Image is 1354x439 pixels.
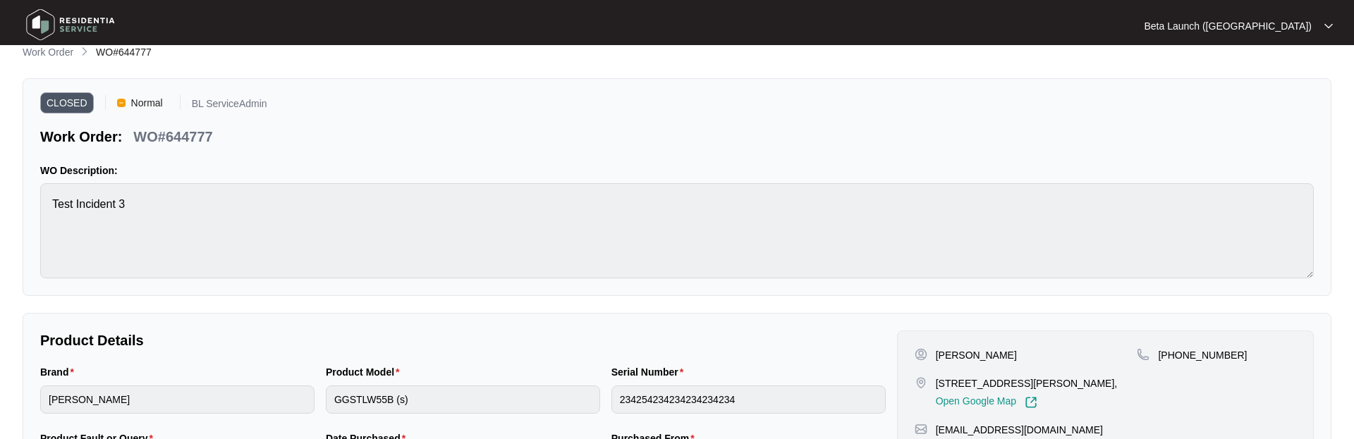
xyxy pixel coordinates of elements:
[117,99,126,107] img: Vercel Logo
[611,365,689,379] label: Serial Number
[192,99,267,113] p: BL ServiceAdmin
[126,92,169,113] span: Normal
[1324,23,1333,30] img: dropdown arrow
[611,385,886,414] input: Serial Number
[1158,348,1247,362] p: [PHONE_NUMBER]
[936,376,1118,390] p: [STREET_ADDRESS][PERSON_NAME],
[1144,19,1312,33] p: Beta Launch ([GEOGRAPHIC_DATA])
[20,45,76,61] a: Work Order
[40,127,122,147] p: Work Order:
[40,330,886,350] p: Product Details
[21,4,120,46] img: residentia service logo
[915,376,927,389] img: map-pin
[79,46,90,57] img: chevron-right
[936,348,1017,362] p: [PERSON_NAME]
[1137,348,1149,361] img: map-pin
[40,163,1314,178] p: WO Description:
[96,47,152,58] span: WO#644777
[936,423,1103,437] p: [EMAIL_ADDRESS][DOMAIN_NAME]
[40,92,94,113] span: CLOSED
[40,183,1314,278] textarea: Test Incident 3
[40,385,315,414] input: Brand
[915,423,927,435] img: map-pin
[133,127,212,147] p: WO#644777
[1025,396,1037,409] img: Link-External
[23,45,73,59] p: Work Order
[40,365,80,379] label: Brand
[915,348,927,361] img: user-pin
[936,396,1037,409] a: Open Google Map
[326,385,600,414] input: Product Model
[326,365,405,379] label: Product Model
